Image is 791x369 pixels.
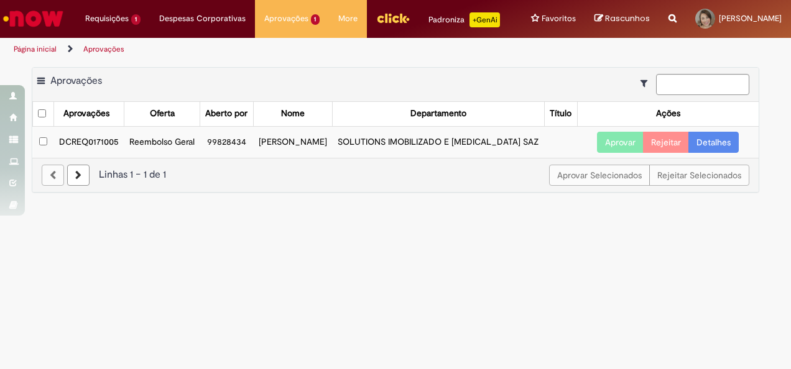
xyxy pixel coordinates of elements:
[719,13,782,24] span: [PERSON_NAME]
[54,126,124,158] td: DCREQ0171005
[311,14,320,25] span: 1
[550,107,571,120] div: Título
[542,12,576,25] span: Favoritos
[264,12,308,25] span: Aprovações
[14,44,57,54] a: Página inicial
[205,107,247,120] div: Aberto por
[594,13,650,25] a: Rascunhos
[376,9,410,27] img: click_logo_yellow_360x200.png
[124,126,200,158] td: Reembolso Geral
[150,107,175,120] div: Oferta
[332,126,545,158] td: SOLUTIONS IMOBILIZADO E [MEDICAL_DATA] SAZ
[253,126,332,158] td: [PERSON_NAME]
[605,12,650,24] span: Rascunhos
[643,132,689,153] button: Rejeitar
[83,44,124,54] a: Aprovações
[656,107,680,120] div: Ações
[641,79,654,88] i: Mostrar filtros para: Suas Solicitações
[410,107,466,120] div: Departamento
[131,14,141,25] span: 1
[1,6,65,31] img: ServiceNow
[42,168,749,182] div: Linhas 1 − 1 de 1
[428,12,500,27] div: Padroniza
[9,38,518,61] ul: Trilhas de página
[63,107,109,120] div: Aprovações
[688,132,739,153] a: Detalhes
[54,102,124,126] th: Aprovações
[50,75,102,87] span: Aprovações
[597,132,644,153] button: Aprovar
[281,107,305,120] div: Nome
[85,12,129,25] span: Requisições
[200,126,254,158] td: 99828434
[338,12,358,25] span: More
[470,12,500,27] p: +GenAi
[159,12,246,25] span: Despesas Corporativas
